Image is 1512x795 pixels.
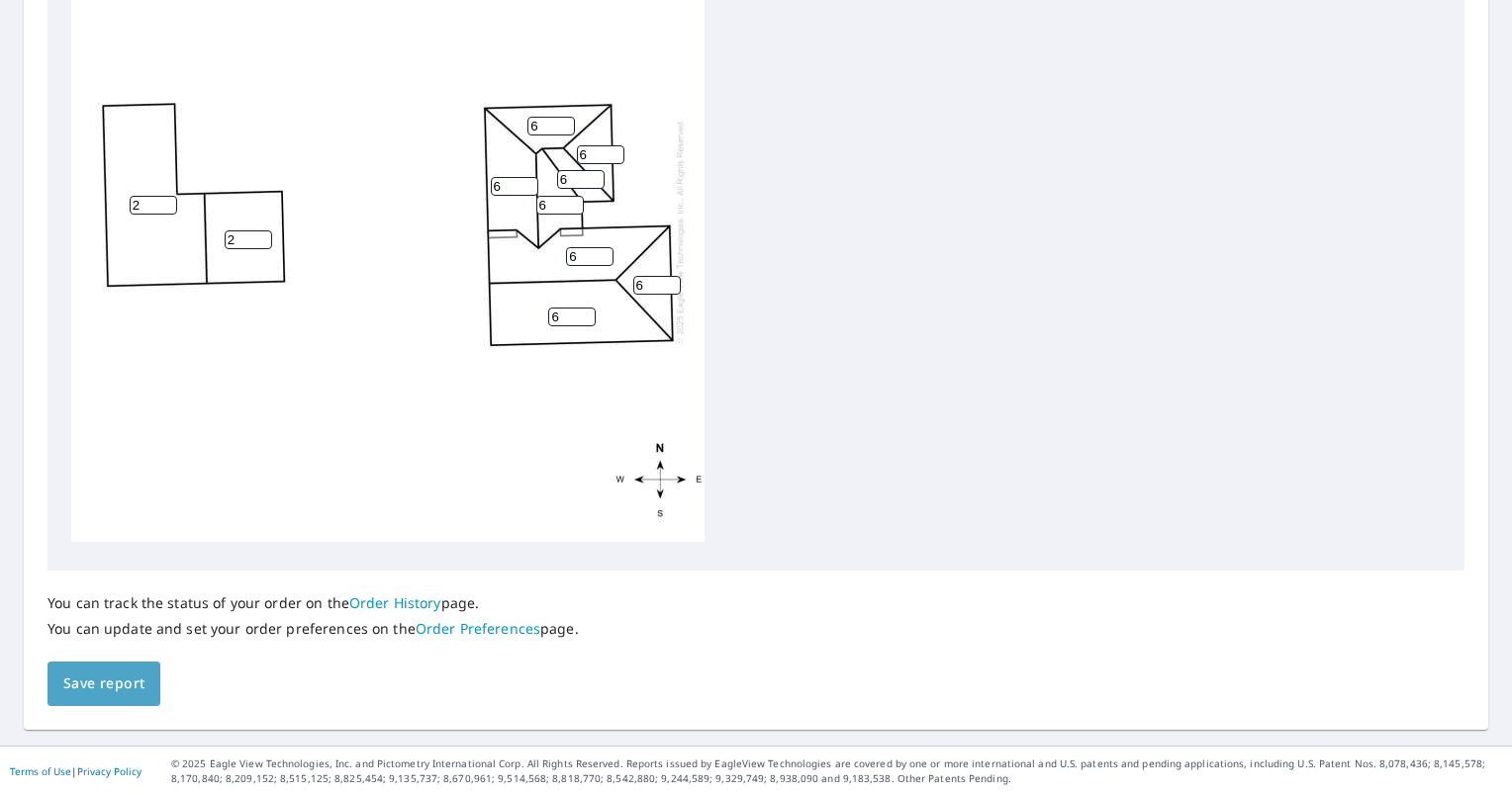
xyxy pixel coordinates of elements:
button: Save report [47,662,160,706]
a: Privacy Policy [77,764,142,778]
p: | [10,765,142,777]
p: You can track the status of your order on the page. [47,594,579,612]
a: Order Preferences [416,619,540,638]
a: Order History [349,593,441,612]
p: You can update and set your order preferences on the page. [47,620,579,638]
span: Save report [63,671,144,696]
p: © 2025 Eagle View Technologies, Inc. and Pictometry International Corp. All Rights Reserved. Repo... [171,756,1502,786]
a: Terms of Use [10,764,71,778]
